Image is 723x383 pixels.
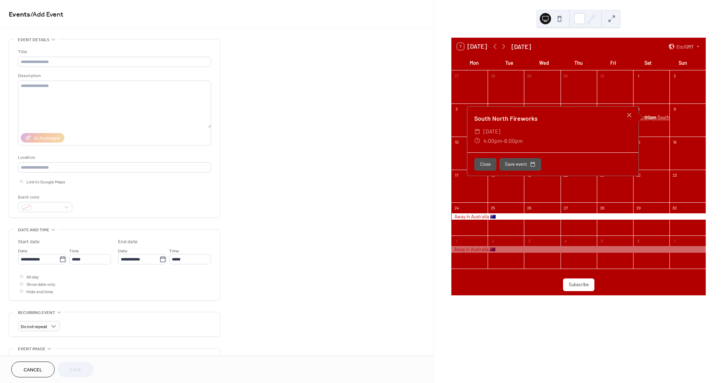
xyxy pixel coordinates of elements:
[526,106,532,112] div: 5
[474,127,481,136] div: ​
[467,114,638,123] div: South North Fireworks
[563,73,569,79] div: 30
[18,154,210,161] div: Location
[18,194,71,201] div: Event color
[483,136,502,145] span: 4:00pm
[454,205,460,211] div: 24
[451,246,706,252] div: Away in Australia 🇦🇺
[563,205,569,211] div: 27
[490,205,496,211] div: 25
[483,127,500,136] span: [DATE]
[490,172,496,178] div: 18
[563,172,569,178] div: 20
[26,281,55,288] span: Show date only
[512,42,531,51] div: [DATE]
[563,106,569,112] div: 6
[526,73,532,79] div: 29
[672,73,678,79] div: 2
[18,345,45,353] span: Event image
[18,247,27,255] span: Date
[21,323,47,331] span: Do not repeat
[672,238,678,244] div: 7
[635,238,641,244] div: 6
[657,114,703,120] div: South North Fireworks
[69,247,79,255] span: Time
[169,247,179,255] span: Time
[490,106,496,112] div: 4
[504,136,523,145] span: 8:00pm
[454,238,460,244] div: 1
[455,41,489,52] button: 7[DATE]
[635,106,641,112] div: 8
[563,278,594,291] button: Subscribe
[26,178,65,186] span: Link to Google Maps
[26,288,53,296] span: Hide end time
[474,136,481,145] div: ​
[18,72,210,80] div: Description
[526,205,532,211] div: 26
[599,238,605,244] div: 5
[635,205,641,211] div: 29
[635,172,641,178] div: 22
[457,56,492,70] div: Mon
[526,238,532,244] div: 3
[599,205,605,211] div: 28
[672,106,678,112] div: 9
[676,44,694,49] span: Etc/GMT
[492,56,527,70] div: Tue
[18,226,49,234] span: Date and time
[672,172,678,178] div: 23
[640,114,657,120] span: 4:00pm
[490,238,496,244] div: 2
[454,139,460,145] div: 10
[502,136,504,145] span: -
[18,36,49,44] span: Event details
[454,106,460,112] div: 3
[451,213,706,220] div: Away in Australia 🇦🇺
[635,73,641,79] div: 1
[30,8,63,21] span: / Add Event
[490,73,496,79] div: 28
[631,56,666,70] div: Sat
[596,56,631,70] div: Fri
[672,205,678,211] div: 30
[474,158,496,171] button: Close
[11,362,55,377] button: Cancel
[561,56,596,70] div: Thu
[526,56,561,70] div: Wed
[118,247,128,255] span: Date
[599,172,605,178] div: 21
[24,366,42,374] span: Cancel
[526,172,532,178] div: 19
[599,73,605,79] div: 31
[9,8,30,21] a: Events
[26,274,39,281] span: All day
[672,139,678,145] div: 16
[633,114,669,120] div: South North Fireworks
[499,158,541,171] button: Save event
[563,238,569,244] div: 4
[665,56,700,70] div: Sun
[118,238,138,246] div: End date
[18,48,210,56] div: Title
[454,73,460,79] div: 27
[454,172,460,178] div: 17
[18,238,40,246] div: Start date
[599,106,605,112] div: 7
[18,309,55,316] span: Recurring event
